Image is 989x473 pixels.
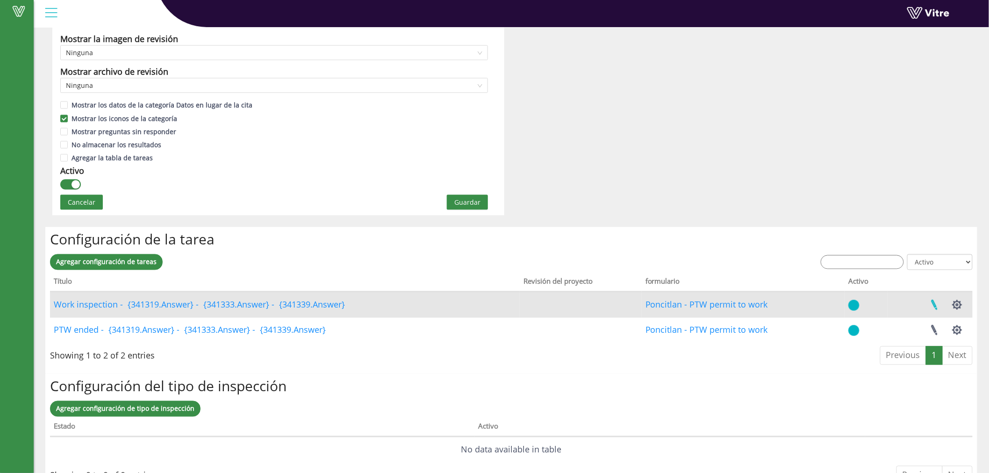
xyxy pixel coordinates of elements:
[60,65,168,78] div: Mostrar archivo de revisión
[56,404,194,413] span: Agregar configuración de tipo de inspección
[66,79,482,93] span: Ninguna
[926,346,943,365] a: 1
[56,258,157,266] span: Agregar configuración de tareas
[68,100,256,109] span: Mostrar los datos de la categoría Datos en lugar de la cita
[845,274,888,292] th: Activo
[50,419,475,437] th: Estado
[520,274,642,292] th: Revisión del proyecto
[642,274,845,292] th: formulario
[454,197,480,208] span: Guardar
[60,164,84,177] div: Activo
[68,153,157,162] span: Agregar la tabla de tareas
[645,299,768,310] a: Poncitlan - PTW permit to work
[848,300,860,311] img: yes
[60,195,103,210] button: Cancelar
[68,114,181,123] span: Mostrar los iconos de la categoría
[50,437,973,462] td: No data available in table
[66,46,482,60] span: Ninguna
[475,419,866,437] th: Activo
[50,401,201,417] a: Agregar configuración de tipo de inspección
[50,274,520,292] th: Título
[848,325,860,337] img: yes
[54,324,326,336] a: PTW ended - {341319.Answer} - {341333.Answer} - {341339.Answer}
[50,254,163,270] a: Agregar configuración de tareas
[68,197,95,208] span: Cancelar
[60,32,178,45] div: Mostrar la imagen de revisión
[68,140,165,149] span: No almacenar los resultados
[447,195,488,210] button: Guardar
[54,299,345,310] a: Work inspection - {341319.Answer} - {341333.Answer} - {341339.Answer}
[50,379,973,394] h2: Configuración del tipo de inspección
[68,127,180,136] span: Mostrar preguntas sin responder
[50,232,973,247] h2: Configuración de la tarea
[645,324,768,336] a: Poncitlan - PTW permit to work
[50,345,155,362] div: Showing 1 to 2 of 2 entries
